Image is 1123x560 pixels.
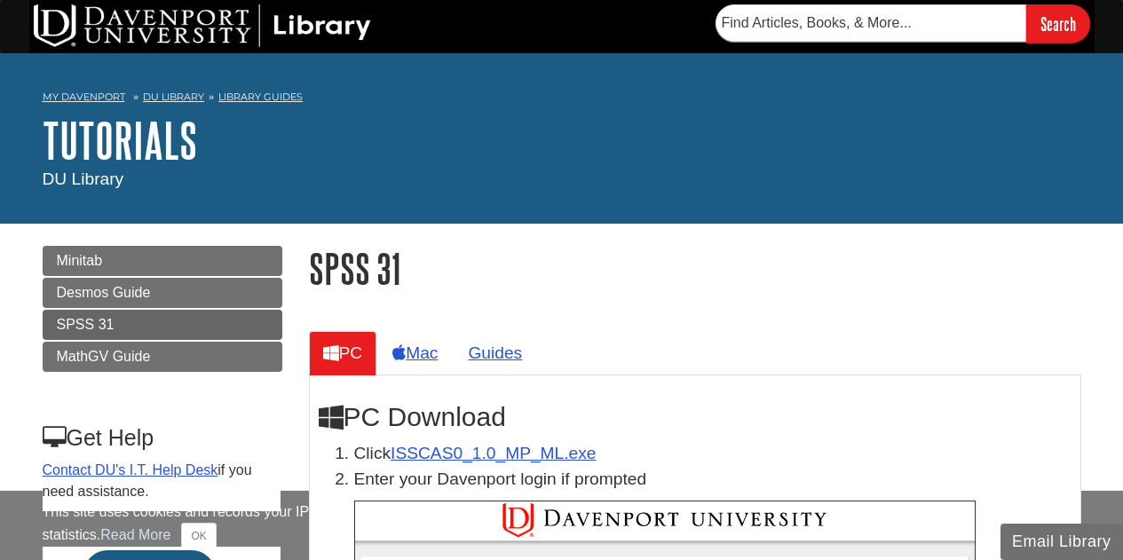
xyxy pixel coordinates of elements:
[57,253,103,268] span: Minitab
[354,441,1072,467] li: Click
[378,331,452,375] a: Mac
[43,278,282,308] a: Desmos Guide
[43,460,281,502] p: if you need assistance.
[34,4,371,47] img: DU Library
[57,285,151,300] span: Desmos Guide
[319,402,1072,432] h2: PC Download
[1000,524,1123,560] button: Email Library
[454,331,536,375] a: Guides
[218,91,303,103] a: Library Guides
[43,85,1081,114] nav: breadcrumb
[143,91,204,103] a: DU Library
[716,4,1090,43] form: Searches DU Library's articles, books, and more
[43,90,125,105] a: My Davenport
[43,462,218,477] a: Contact DU's I.T. Help Desk
[716,4,1026,42] input: Find Articles, Books, & More...
[57,349,151,364] span: MathGV Guide
[57,317,115,332] span: SPSS 31
[43,310,282,340] a: SPSS 31
[43,170,124,188] span: DU Library
[43,246,282,276] a: Minitab
[309,246,1081,291] h1: SPSS 31
[309,331,377,375] a: PC
[354,467,1072,493] p: Enter your Davenport login if prompted
[43,342,282,372] a: MathGV Guide
[1026,4,1090,43] input: Search
[43,425,281,451] h3: Get Help
[43,113,197,168] a: Tutorials
[391,444,596,462] a: Download opens in new window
